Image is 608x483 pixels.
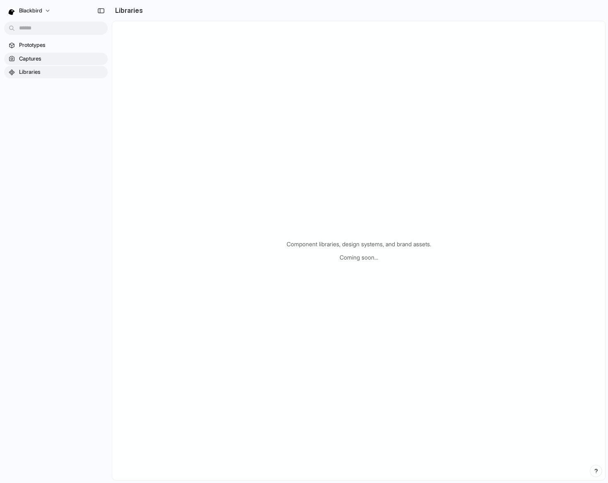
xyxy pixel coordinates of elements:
[19,55,104,63] span: Captures
[4,66,108,78] a: Libraries
[4,39,108,51] a: Prototypes
[19,7,42,15] span: blackbird
[19,68,104,76] span: Libraries
[287,253,431,262] p: Coming soon...
[19,41,104,49] span: Prototypes
[4,53,108,65] a: Captures
[287,240,431,248] p: Component libraries, design systems, and brand assets.
[4,4,55,17] button: blackbird
[112,5,143,15] h2: Libraries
